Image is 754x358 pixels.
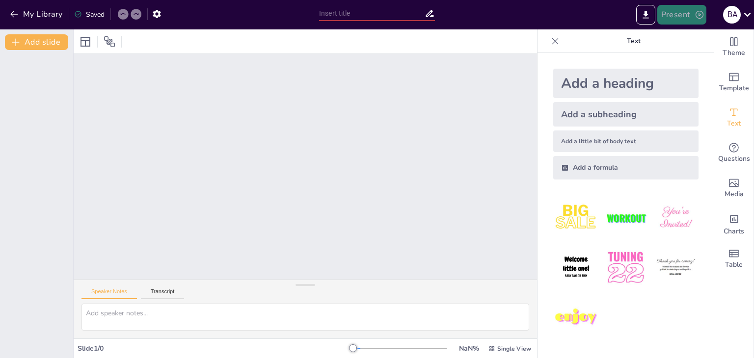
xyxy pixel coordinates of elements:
[7,6,67,22] button: My Library
[714,135,754,171] div: Get real-time input from your audience
[457,344,481,353] div: NaN %
[724,226,744,237] span: Charts
[723,48,745,58] span: Theme
[497,345,531,353] span: Single View
[714,100,754,135] div: Add text boxes
[653,245,699,290] img: 6.jpeg
[5,34,68,50] button: Add slide
[723,5,741,25] button: B A
[553,130,699,152] div: Add a little bit of body text
[78,34,93,50] div: Layout
[78,344,353,353] div: Slide 1 / 0
[553,245,599,290] img: 4.jpeg
[553,102,699,127] div: Add a subheading
[653,195,699,241] img: 3.jpeg
[725,189,744,200] span: Media
[714,206,754,241] div: Add charts and graphs
[81,288,137,299] button: Speaker Notes
[725,259,743,270] span: Table
[553,156,699,179] div: Add a formula
[104,36,115,48] span: Position
[636,5,655,25] button: Export to PowerPoint
[563,29,704,53] p: Text
[718,153,750,164] span: Questions
[553,295,599,340] img: 7.jpeg
[714,171,754,206] div: Add images, graphics, shapes or video
[319,6,425,21] input: Insert title
[603,195,648,241] img: 2.jpeg
[657,5,706,25] button: Present
[553,69,699,98] div: Add a heading
[603,245,648,290] img: 5.jpeg
[141,288,185,299] button: Transcript
[714,241,754,277] div: Add a table
[719,83,749,94] span: Template
[727,118,741,129] span: Text
[714,29,754,65] div: Change the overall theme
[723,6,741,24] div: B A
[714,65,754,100] div: Add ready made slides
[553,195,599,241] img: 1.jpeg
[74,10,105,19] div: Saved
